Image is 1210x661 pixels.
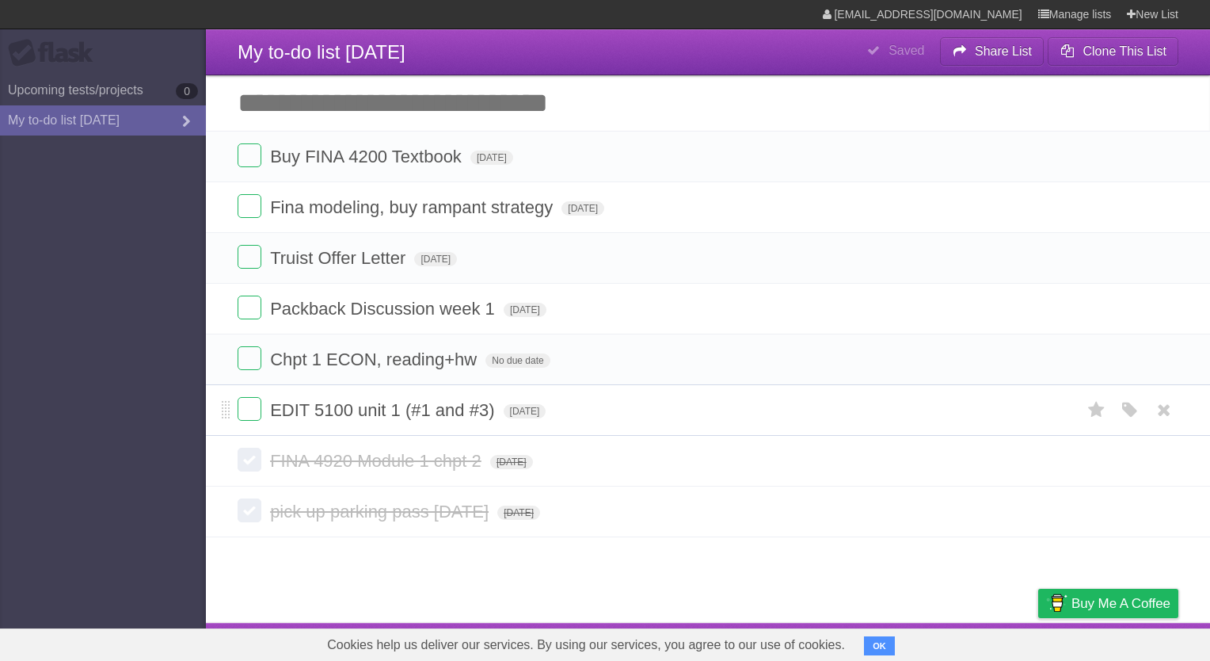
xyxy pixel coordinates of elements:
[311,629,861,661] span: Cookies help us deliver our services. By using our services, you agree to our use of cookies.
[238,245,261,269] label: Done
[238,194,261,218] label: Done
[1048,37,1178,66] button: Clone This List
[1079,627,1178,657] a: Suggest a feature
[270,299,499,319] span: Packback Discussion week 1
[270,400,498,420] span: EDIT 5100 unit 1 (#1 and #3)
[504,303,546,317] span: [DATE]
[880,627,944,657] a: Developers
[414,252,457,266] span: [DATE]
[504,404,546,418] span: [DATE]
[828,627,861,657] a: About
[238,143,261,167] label: Done
[238,448,261,472] label: Done
[270,502,493,522] span: pick up parking pass [DATE]
[975,44,1032,58] b: Share List
[485,353,550,368] span: No due date
[490,455,533,469] span: [DATE]
[270,197,557,217] span: Fina modeling, buy rampant strategy
[1018,627,1059,657] a: Privacy
[964,627,999,657] a: Terms
[238,499,261,522] label: Done
[238,41,405,63] span: My to-do list [DATE]
[561,201,604,216] span: [DATE]
[270,350,481,369] span: Chpt 1 ECON, reading+hw
[1046,590,1067,617] img: Buy me a coffee
[1038,589,1178,618] a: Buy me a coffee
[1071,590,1170,617] span: Buy me a coffee
[1083,44,1166,58] b: Clone This List
[270,147,466,166] span: Buy FINA 4200 Textbook
[270,248,409,268] span: Truist Offer Letter
[176,83,198,99] b: 0
[8,39,103,67] div: Flask
[864,636,895,655] button: OK
[238,296,261,319] label: Done
[238,397,261,421] label: Done
[940,37,1044,66] button: Share List
[270,451,485,471] span: FINA 4920 Module 1 chpt 2
[238,346,261,370] label: Done
[1082,397,1112,423] label: Star task
[497,506,540,520] span: [DATE]
[888,44,924,57] b: Saved
[470,151,513,165] span: [DATE]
